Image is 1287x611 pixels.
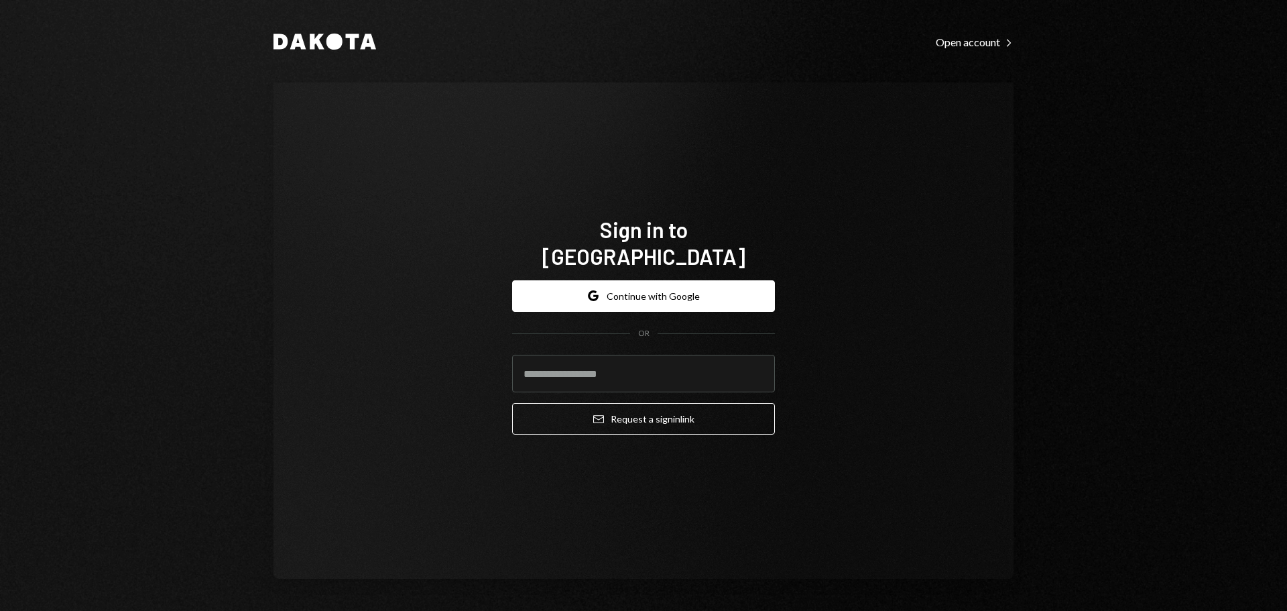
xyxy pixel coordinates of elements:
button: Continue with Google [512,280,775,312]
div: OR [638,328,650,339]
button: Request a signinlink [512,403,775,435]
div: Open account [936,36,1014,49]
a: Open account [936,34,1014,49]
h1: Sign in to [GEOGRAPHIC_DATA] [512,216,775,270]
